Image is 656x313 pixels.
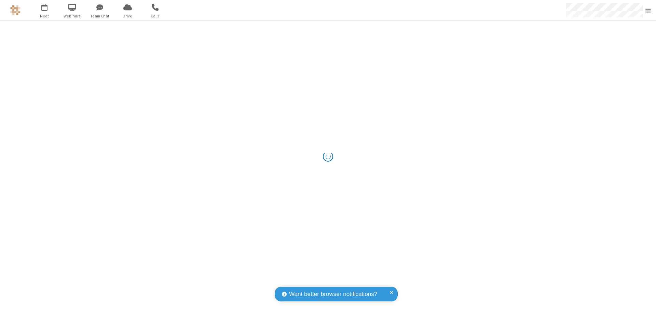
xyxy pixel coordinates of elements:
[59,13,85,19] span: Webinars
[142,13,168,19] span: Calls
[115,13,140,19] span: Drive
[32,13,57,19] span: Meet
[87,13,113,19] span: Team Chat
[10,5,20,15] img: QA Selenium DO NOT DELETE OR CHANGE
[289,290,377,299] span: Want better browser notifications?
